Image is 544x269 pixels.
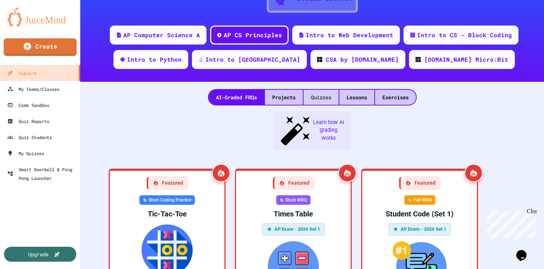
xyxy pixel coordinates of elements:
div: Full WRQ [404,195,435,205]
div: Featured [147,177,188,189]
iframe: chat widget [513,240,537,262]
div: Quizzes [304,90,339,105]
div: Featured [273,177,314,189]
div: My Quizzes [7,149,44,158]
div: AP Computer Science A [123,31,200,39]
div: My Teams/Classes [7,85,59,93]
div: Chat with us now!Close [3,3,50,46]
img: logo-orange.svg [7,7,73,26]
div: CSA by [DOMAIN_NAME] [326,55,399,64]
div: Exercises [375,90,416,105]
div: Code Sandbox [7,101,49,109]
div: Quiz Reports [7,117,49,126]
div: Intro to Web Development [306,31,393,39]
div: Upgrade [28,250,49,258]
span: Learn how AI grading works [312,119,345,142]
div: [DOMAIN_NAME] Micro:Bit [424,55,508,64]
div: Tic-Tac-Toe [116,209,219,219]
div: Featured [399,177,440,189]
div: AP Exam - 2024 Set 1 [262,223,325,235]
img: CODE_logo_RGB.png [416,57,421,62]
img: CODE_logo_RGB.png [317,57,322,62]
div: Times Table [242,209,345,219]
div: Intro to CS - Block Coding [417,31,512,39]
div: AI-Graded FRQs [209,90,264,105]
div: Quiz Students [7,133,52,142]
div: Smart Doorbell & Ping Pong Launcher [7,165,77,182]
div: Short WRQ [276,195,310,205]
div: Intro to Python [127,55,182,64]
div: Projects [265,90,303,105]
div: AP CS Principles [224,31,282,39]
div: Short Coding Practice [139,195,195,205]
div: Student Code (Set 1) [368,209,471,219]
div: AP Exam - 2024 Set 1 [388,223,451,235]
div: Intro to [GEOGRAPHIC_DATA] [205,55,300,64]
div: Lessons [339,90,374,105]
a: Create [4,38,77,56]
iframe: chat widget [483,208,537,239]
div: Explore [7,69,36,77]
